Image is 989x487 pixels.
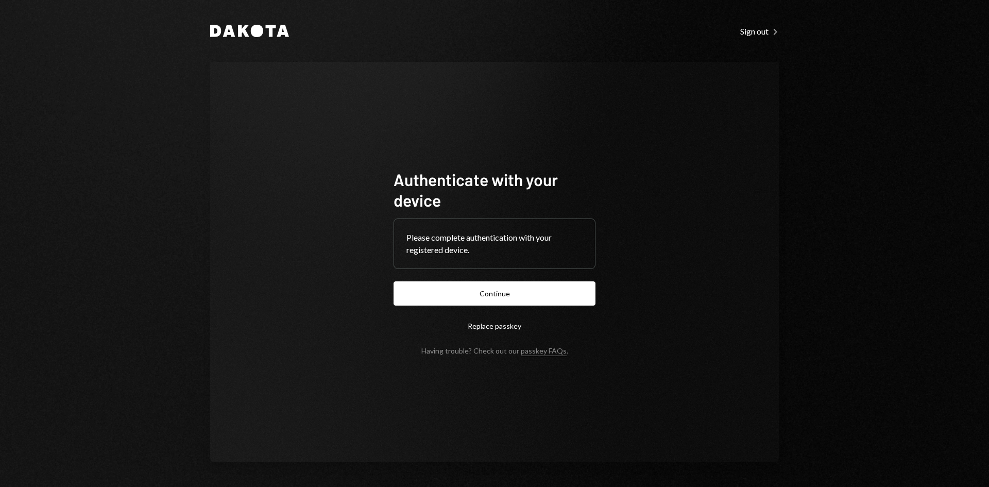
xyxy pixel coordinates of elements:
[421,346,568,355] div: Having trouble? Check out our .
[406,231,583,256] div: Please complete authentication with your registered device.
[521,346,567,356] a: passkey FAQs
[394,314,595,338] button: Replace passkey
[394,281,595,306] button: Continue
[740,26,779,37] div: Sign out
[740,25,779,37] a: Sign out
[394,169,595,210] h1: Authenticate with your device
